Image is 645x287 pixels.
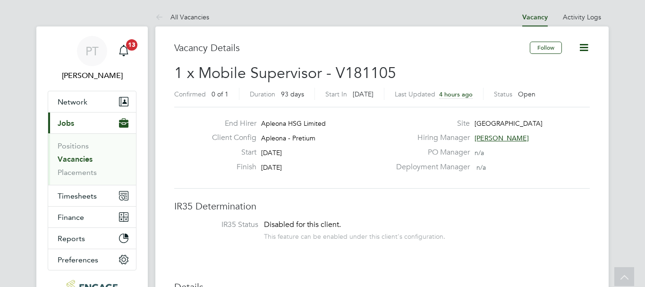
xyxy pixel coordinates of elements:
label: Hiring Manager [390,133,470,143]
span: 93 days [281,90,304,98]
span: PT [85,45,99,57]
label: IR35 Status [184,220,258,230]
a: PT[PERSON_NAME] [48,36,136,81]
a: All Vacancies [155,13,209,21]
span: [PERSON_NAME] [475,134,529,142]
span: 4 hours ago [439,90,473,98]
span: 0 of 1 [212,90,229,98]
div: This feature can be enabled under this client's configuration. [264,230,445,241]
label: Duration [250,90,275,98]
label: PO Manager [390,148,470,157]
label: Deployment Manager [390,162,470,172]
span: [GEOGRAPHIC_DATA] [475,119,543,128]
button: Finance [48,207,136,227]
span: Reports [58,234,85,243]
label: End Hirer [204,119,256,129]
a: 13 [114,36,133,66]
span: Preferences [58,255,98,264]
span: Apleona - Pretium [261,134,315,142]
span: Disabled for this client. [264,220,341,229]
label: Start [204,148,256,157]
span: Philip Tedstone [48,70,136,81]
button: Jobs [48,113,136,133]
span: 1 x Mobile Supervisor - V181105 [174,64,396,82]
h3: Vacancy Details [174,42,530,54]
a: Vacancy [522,13,548,21]
span: [DATE] [261,148,282,157]
span: [DATE] [353,90,373,98]
label: Status [494,90,512,98]
span: Timesheets [58,191,97,200]
label: Start In [325,90,347,98]
label: Site [390,119,470,129]
span: Apleona HSG Limited [261,119,326,128]
label: Client Config [204,133,256,143]
label: Confirmed [174,90,206,98]
span: Jobs [58,119,74,128]
h3: IR35 Determination [174,200,590,212]
button: Network [48,91,136,112]
span: Network [58,97,87,106]
button: Timesheets [48,185,136,206]
span: n/a [476,163,486,172]
span: n/a [475,148,484,157]
label: Last Updated [395,90,435,98]
label: Finish [204,162,256,172]
span: [DATE] [261,163,282,172]
span: 13 [126,39,137,51]
a: Activity Logs [563,13,601,21]
a: Positions [58,141,89,150]
a: Vacancies [58,155,93,164]
button: Preferences [48,249,136,270]
button: Follow [530,42,562,54]
button: Reports [48,228,136,249]
a: Placements [58,168,97,177]
div: Jobs [48,133,136,185]
span: Open [518,90,535,98]
span: Finance [58,213,84,222]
